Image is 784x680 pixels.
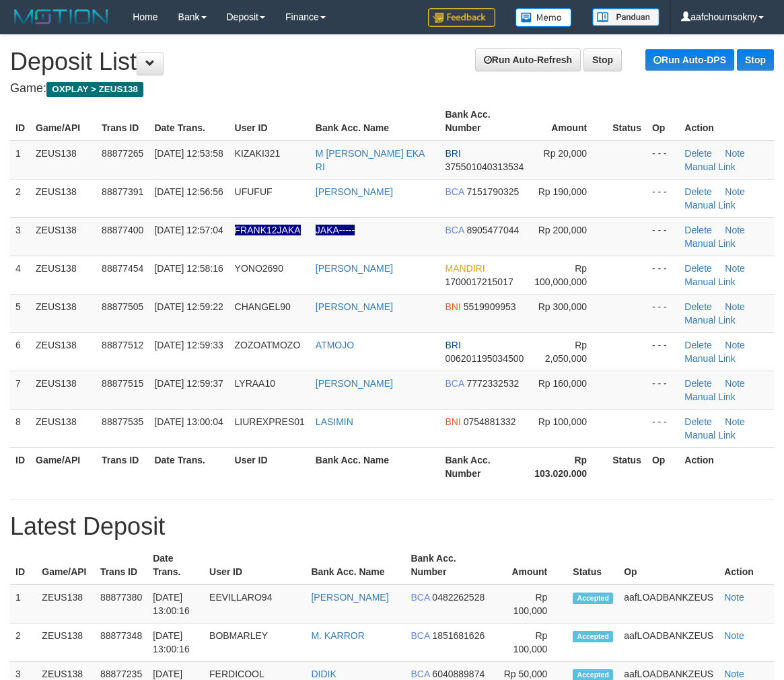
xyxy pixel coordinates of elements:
span: 6040889874 [432,669,485,679]
span: [DATE] 12:59:22 [154,301,223,312]
a: [PERSON_NAME] [316,301,393,312]
span: 006201195034500 [445,353,524,364]
span: Rp 100,000,000 [534,263,587,287]
th: Bank Acc. Name [310,447,440,486]
span: Rp 2,050,000 [545,340,587,364]
a: Manual Link [684,391,736,402]
a: Manual Link [684,276,736,287]
a: Stop [737,49,774,71]
td: ZEUS138 [36,584,95,624]
th: Trans ID [96,447,149,486]
span: 0754881332 [464,416,516,427]
span: [DATE] 12:57:04 [154,225,223,235]
span: Rp 20,000 [544,148,587,159]
a: Delete [684,340,711,350]
a: Note [724,669,744,679]
span: 0482262528 [432,592,485,603]
td: aafLOADBANKZEUS [618,584,719,624]
th: Action [679,447,774,486]
th: Rp 103.020.000 [529,447,607,486]
td: EEVILLARO94 [204,584,306,624]
span: CHANGEL90 [235,301,291,312]
th: Bank Acc. Number [405,546,495,584]
span: 8905477044 [466,225,519,235]
span: UFUFUF [235,186,273,197]
th: ID [10,102,30,141]
td: ZEUS138 [30,141,96,180]
a: Note [725,416,745,427]
td: 88877380 [95,584,147,624]
th: Amount [495,546,567,584]
img: Button%20Memo.svg [515,8,572,27]
td: ZEUS138 [30,217,96,256]
a: [PERSON_NAME] [311,592,388,603]
a: Note [724,592,744,603]
td: 1 [10,141,30,180]
span: BCA [445,225,464,235]
span: BCA [411,630,429,641]
span: [DATE] 12:53:58 [154,148,223,159]
span: Rp 190,000 [538,186,587,197]
a: [PERSON_NAME] [316,186,393,197]
td: ZEUS138 [30,256,96,294]
td: 5 [10,294,30,332]
span: Accepted [573,593,613,604]
td: [DATE] 13:00:16 [147,624,204,662]
th: Game/API [30,102,96,141]
td: - - - [647,294,679,332]
th: Trans ID [95,546,147,584]
span: 88877505 [102,301,143,312]
span: LYRAA10 [235,378,275,389]
span: 7151790325 [466,186,519,197]
th: Date Trans. [147,546,204,584]
td: 1 [10,584,36,624]
a: Note [725,301,745,312]
span: Accepted [573,631,613,642]
td: - - - [647,217,679,256]
img: Feedback.jpg [428,8,495,27]
td: aafLOADBANKZEUS [618,624,719,662]
a: Note [725,263,745,274]
td: ZEUS138 [36,624,95,662]
a: Stop [583,48,622,71]
a: Delete [684,378,711,389]
th: User ID [229,102,310,141]
td: - - - [647,141,679,180]
a: Manual Link [684,353,736,364]
a: Note [725,186,745,197]
th: Bank Acc. Name [306,546,405,584]
span: BRI [445,148,460,159]
a: Delete [684,186,711,197]
h1: Deposit List [10,48,774,75]
span: 1700017215017 [445,276,513,287]
a: LASIMIN [316,416,353,427]
th: ID [10,546,36,584]
a: Run Auto-DPS [645,49,734,71]
span: 88877265 [102,148,143,159]
a: Manual Link [684,161,736,172]
span: Rp 160,000 [538,378,587,389]
img: panduan.png [592,8,660,26]
span: [DATE] 12:59:33 [154,340,223,350]
th: User ID [204,546,306,584]
span: 375501040313534 [445,161,524,172]
h4: Game: [10,82,774,96]
th: Status [607,447,647,486]
span: [DATE] 12:56:56 [154,186,223,197]
td: ZEUS138 [30,371,96,409]
td: 7 [10,371,30,409]
td: - - - [647,409,679,447]
a: Manual Link [684,430,736,441]
span: 88877512 [102,340,143,350]
span: 1851681626 [432,630,485,641]
span: Rp 200,000 [538,225,587,235]
a: Delete [684,263,711,274]
td: - - - [647,256,679,294]
td: 4 [10,256,30,294]
span: BCA [411,592,429,603]
a: Note [725,340,745,350]
td: 2 [10,179,30,217]
th: Bank Acc. Name [310,102,440,141]
td: Rp 100,000 [495,584,567,624]
span: MANDIRI [445,263,485,274]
